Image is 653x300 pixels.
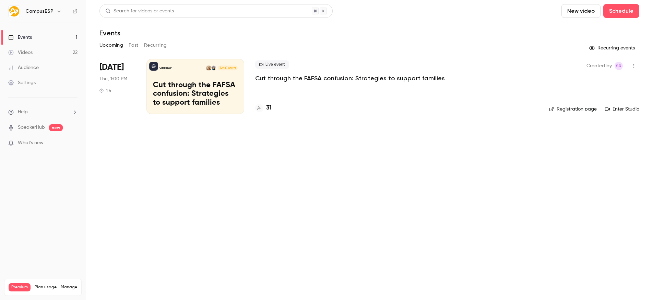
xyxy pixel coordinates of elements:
iframe: Noticeable Trigger [69,140,78,146]
span: Live event [255,60,289,69]
span: Created by [586,62,612,70]
span: [DATE] 1:00 PM [218,66,237,70]
p: CampusESP [159,66,172,70]
a: SpeakerHub [18,124,45,131]
span: new [49,124,63,131]
span: Premium [9,283,31,291]
div: 1 h [99,88,111,93]
a: 31 [255,103,272,113]
span: Help [18,108,28,116]
li: help-dropdown-opener [8,108,78,116]
div: Events [8,34,32,41]
img: Melissa Greiner [211,66,216,70]
button: Schedule [603,4,639,18]
span: [DATE] [99,62,124,73]
button: New video [561,4,601,18]
p: Cut through the FAFSA confusion: Strategies to support families [153,81,238,107]
a: Manage [61,285,77,290]
span: Thu, 1:00 PM [99,76,127,82]
a: Enter Studio [605,106,639,113]
button: Recurring events [586,43,639,54]
div: Settings [8,79,36,86]
span: Stephanie Robinson [615,62,623,70]
button: Past [129,40,139,51]
h6: CampusESP [25,8,54,15]
span: Plan usage [35,285,57,290]
h1: Events [99,29,120,37]
button: Upcoming [99,40,123,51]
img: CampusESP [9,6,20,17]
a: Cut through the FAFSA confusion: Strategies to support familiesCampusESPMelissa GreinerMelanie Mu... [146,59,244,114]
div: Search for videos or events [105,8,174,15]
span: SR [616,62,621,70]
a: Cut through the FAFSA confusion: Strategies to support families [255,74,445,82]
button: Recurring [144,40,167,51]
a: Registration page [549,106,597,113]
div: Oct 16 Thu, 1:00 PM (America/New York) [99,59,135,114]
img: Melanie Muenzer [206,66,211,70]
span: What's new [18,139,44,147]
div: Videos [8,49,33,56]
h4: 31 [266,103,272,113]
div: Audience [8,64,39,71]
